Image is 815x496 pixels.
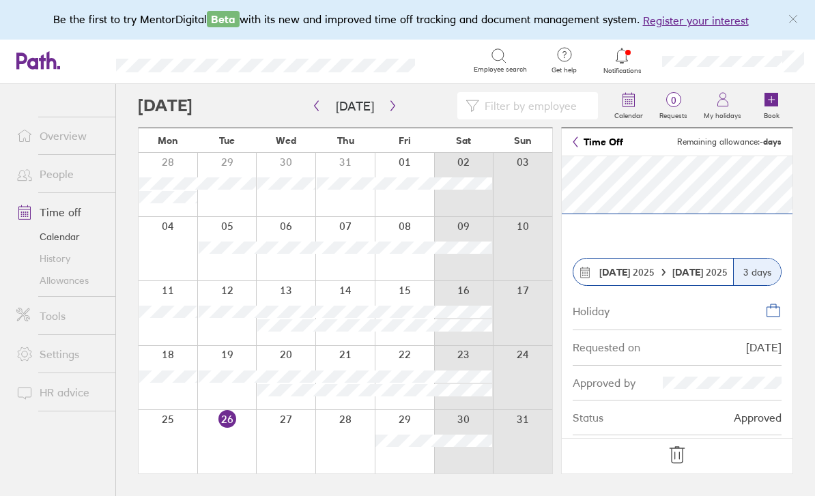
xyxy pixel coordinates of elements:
a: Notifications [600,46,644,75]
span: Get help [542,66,586,74]
div: Requested on [573,341,640,353]
a: HR advice [5,379,115,406]
a: 0Requests [651,84,696,128]
span: Fri [399,135,411,146]
span: 0 [651,95,696,106]
a: Calendar [606,84,651,128]
label: My holidays [696,108,749,120]
span: Remaining allowance: [677,137,782,147]
span: Beta [207,11,240,27]
div: Approved [734,411,782,424]
a: Tools [5,302,115,330]
span: Sat [456,135,471,146]
a: People [5,160,115,188]
input: Filter by employee [479,93,590,119]
strong: [DATE] [672,266,706,278]
a: Settings [5,340,115,368]
a: My holidays [696,84,749,128]
label: Calendar [606,108,651,120]
span: Mon [158,135,178,146]
div: Search [452,54,487,66]
span: Notifications [600,67,644,75]
label: Book [756,108,788,120]
strong: - days [760,136,782,147]
a: Allowances [5,269,115,291]
span: Sun [514,135,532,146]
button: [DATE] [325,95,385,117]
label: Requests [651,108,696,120]
span: 2025 [672,267,728,278]
strong: [DATE] [599,266,630,278]
a: Calendar [5,226,115,248]
a: History [5,248,115,269]
a: Time Off [573,136,623,147]
a: Time off [5,199,115,226]
a: Overview [5,122,115,149]
div: 3 days [733,259,781,285]
span: 2025 [599,267,655,278]
button: Register your interest [643,12,749,29]
span: Thu [337,135,354,146]
a: Book [749,84,793,128]
div: Be the first to try MentorDigital with its new and improved time off tracking and document manage... [53,11,762,29]
span: Tue [219,135,235,146]
div: Approved by [573,377,635,389]
span: Wed [276,135,296,146]
div: Status [573,411,603,424]
span: Employee search [474,65,527,74]
div: [DATE] [746,341,782,353]
div: Holiday [573,302,610,317]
